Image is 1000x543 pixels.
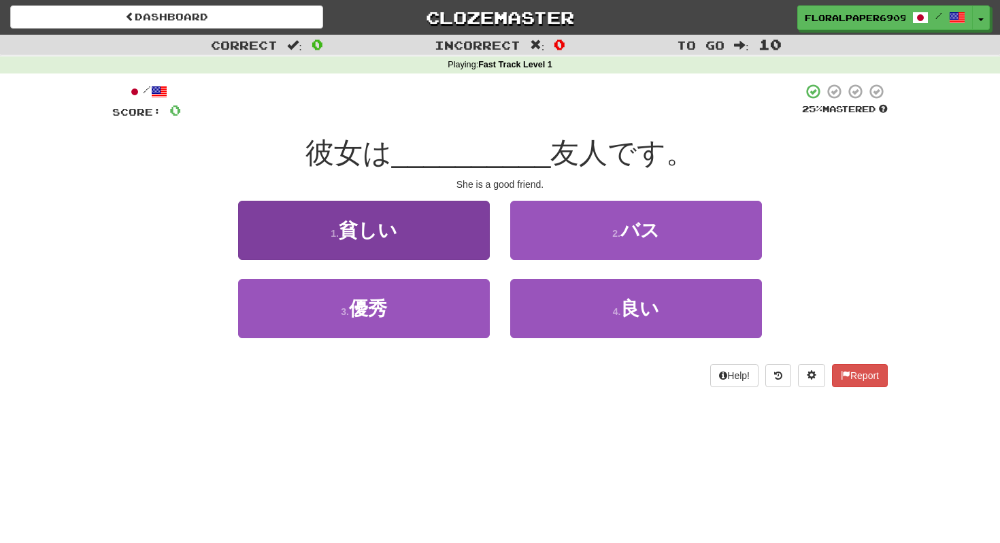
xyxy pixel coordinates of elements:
[349,298,387,319] span: 優秀
[478,60,552,69] strong: Fast Track Level 1
[550,137,695,169] span: 友人です。
[832,364,888,387] button: Report
[112,106,161,118] span: Score:
[765,364,791,387] button: Round history (alt+y)
[331,228,339,239] small: 1 .
[10,5,323,29] a: Dashboard
[620,220,660,241] span: バス
[238,279,490,338] button: 3.優秀
[312,36,323,52] span: 0
[435,38,520,52] span: Incorrect
[112,178,888,191] div: She is a good friend.
[341,306,349,317] small: 3 .
[612,228,620,239] small: 2 .
[710,364,759,387] button: Help!
[510,279,762,338] button: 4.良い
[734,39,749,51] span: :
[554,36,565,52] span: 0
[169,101,181,118] span: 0
[530,39,545,51] span: :
[802,103,822,114] span: 25 %
[797,5,973,30] a: FloralPaper6909 /
[620,298,659,319] span: 良い
[805,12,905,24] span: FloralPaper6909
[392,137,551,169] span: __________
[677,38,724,52] span: To go
[339,220,397,241] span: 貧しい
[238,201,490,260] button: 1.貧しい
[935,11,942,20] span: /
[287,39,302,51] span: :
[211,38,278,52] span: Correct
[613,306,621,317] small: 4 .
[112,83,181,100] div: /
[305,137,392,169] span: 彼女は
[759,36,782,52] span: 10
[344,5,656,29] a: Clozemaster
[802,103,888,116] div: Mastered
[510,201,762,260] button: 2.バス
